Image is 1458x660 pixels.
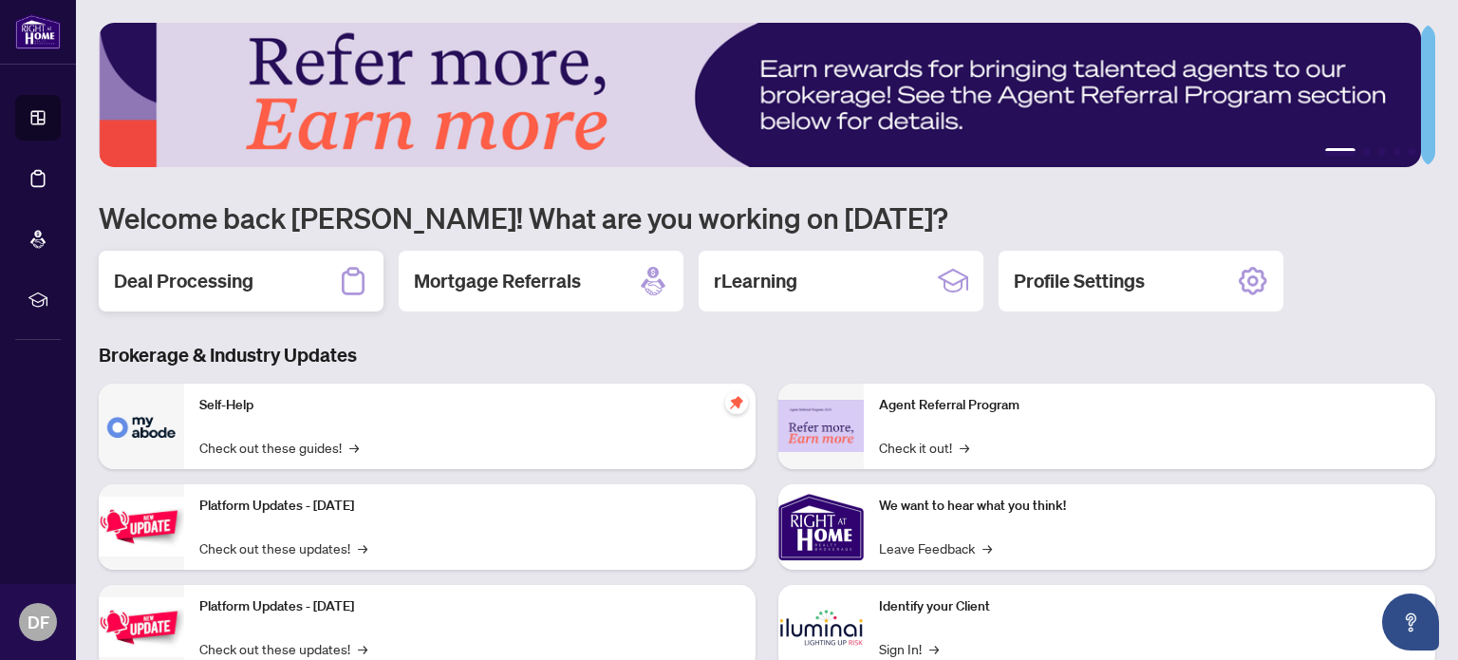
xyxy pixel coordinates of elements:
[778,484,864,570] img: We want to hear what you think!
[879,596,1420,617] p: Identify your Client
[358,638,367,659] span: →
[1363,148,1371,156] button: 2
[879,437,969,458] a: Check it out!→
[714,268,797,294] h2: rLearning
[879,537,992,558] a: Leave Feedback→
[778,400,864,452] img: Agent Referral Program
[414,268,581,294] h2: Mortgage Referrals
[982,537,992,558] span: →
[879,395,1420,416] p: Agent Referral Program
[199,395,740,416] p: Self-Help
[199,496,740,517] p: Platform Updates - [DATE]
[725,391,748,414] span: pushpin
[199,638,367,659] a: Check out these updates!→
[1382,594,1439,651] button: Open asap
[99,384,184,469] img: Self-Help
[358,537,367,558] span: →
[1409,148,1416,156] button: 5
[199,596,740,617] p: Platform Updates - [DATE]
[114,268,253,294] h2: Deal Processing
[879,638,939,659] a: Sign In!→
[929,638,939,659] span: →
[99,597,184,657] img: Platform Updates - July 8, 2025
[99,199,1435,236] h1: Welcome back [PERSON_NAME]! What are you working on [DATE]?
[99,342,1435,368] h3: Brokerage & Industry Updates
[1378,148,1386,156] button: 3
[1325,148,1355,156] button: 1
[99,497,184,556] img: Platform Updates - July 21, 2025
[28,609,49,635] span: DF
[199,537,367,558] a: Check out these updates!→
[1014,268,1145,294] h2: Profile Settings
[349,437,359,458] span: →
[99,23,1421,167] img: Slide 0
[879,496,1420,517] p: We want to hear what you think!
[15,14,61,49] img: logo
[1393,148,1401,156] button: 4
[960,437,969,458] span: →
[199,437,359,458] a: Check out these guides!→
